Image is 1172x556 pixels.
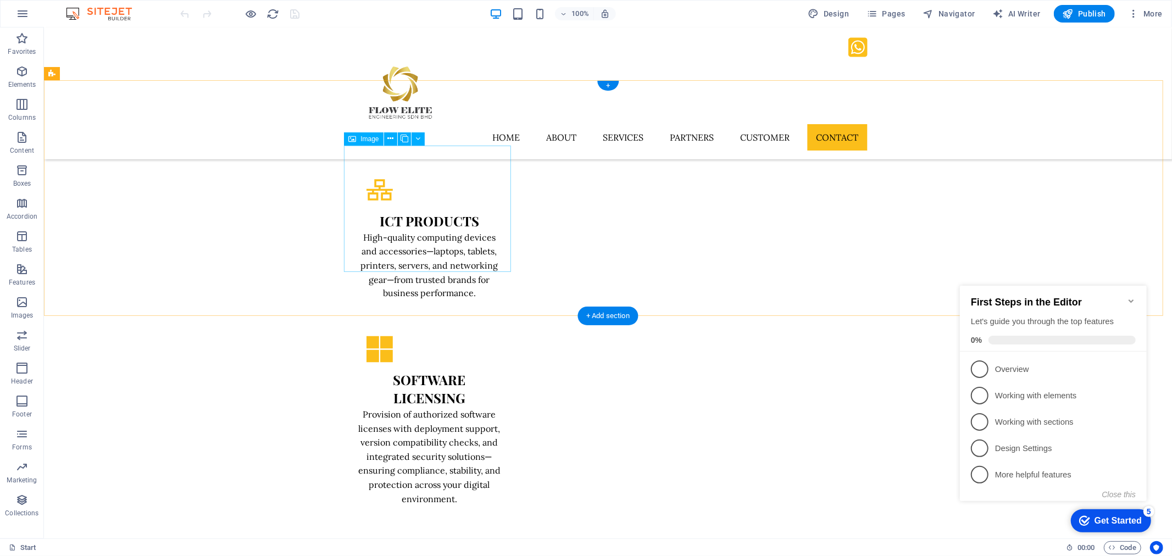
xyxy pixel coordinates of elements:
p: Marketing [7,476,37,485]
button: Publish [1054,5,1115,23]
div: Get Started 5 items remaining, 0% complete [115,240,196,263]
li: Working with sections [4,139,191,165]
p: Overview [40,94,171,105]
p: Forms [12,443,32,452]
div: Design (Ctrl+Alt+Y) [804,5,854,23]
p: Header [11,377,33,386]
i: Reload page [267,8,280,20]
div: + [597,81,619,91]
div: 5 [188,236,199,247]
p: Content [10,146,34,155]
h6: Session time [1066,541,1095,554]
span: Design [808,8,849,19]
span: More [1128,8,1163,19]
button: Click here to leave preview mode and continue editing [245,7,258,20]
span: 00 00 [1077,541,1095,554]
p: Collections [5,509,38,518]
span: Code [1109,541,1136,554]
p: Tables [12,245,32,254]
button: 100% [555,7,594,20]
button: Pages [862,5,909,23]
span: Publish [1063,8,1106,19]
div: + Add section [577,307,638,325]
p: Working with elements [40,120,171,132]
p: Favorites [8,47,36,56]
span: 0% [15,66,33,75]
i: On resize automatically adjust zoom level to fit chosen device. [600,9,610,19]
button: Usercentrics [1150,541,1163,554]
span: AI Writer [993,8,1041,19]
div: Get Started [139,246,186,256]
li: Design Settings [4,165,191,192]
p: Footer [12,410,32,419]
span: Navigator [923,8,975,19]
p: Elements [8,80,36,89]
button: Code [1104,541,1141,554]
button: Navigator [919,5,980,23]
p: More helpful features [40,199,171,211]
div: Let's guide you through the top features [15,46,180,58]
p: Slider [14,344,31,353]
span: : [1085,543,1087,552]
a: Click to cancel selection. Double-click to open Pages [9,541,36,554]
button: reload [266,7,280,20]
p: Accordion [7,212,37,221]
button: Close this [147,220,180,229]
h6: 100% [571,7,589,20]
p: Design Settings [40,173,171,185]
p: Images [11,311,34,320]
li: Overview [4,86,191,113]
p: Columns [8,113,36,122]
p: Boxes [13,179,31,188]
span: Pages [866,8,905,19]
button: Design [804,5,854,23]
p: Features [9,278,35,287]
p: Working with sections [40,147,171,158]
span: Image [360,136,379,142]
li: More helpful features [4,192,191,218]
img: Editor Logo [63,7,146,20]
div: Minimize checklist [171,27,180,36]
li: Working with elements [4,113,191,139]
button: More [1124,5,1167,23]
button: AI Writer [988,5,1045,23]
h2: First Steps in the Editor [15,27,180,38]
